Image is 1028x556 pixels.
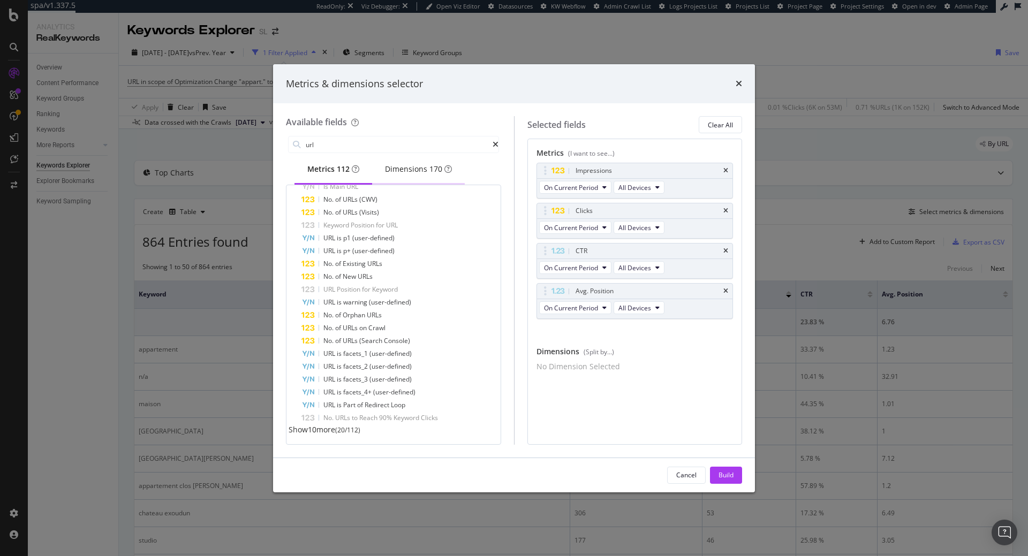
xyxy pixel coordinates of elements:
span: URL [386,220,398,230]
span: URL [323,387,337,397]
span: is [337,400,343,409]
span: All Devices [618,183,651,192]
span: URL [323,400,337,409]
div: Impressions [576,165,612,176]
span: warning [343,298,369,307]
span: is [337,375,343,384]
span: All Devices [618,263,651,272]
span: Crawl [368,323,385,332]
span: on [359,323,368,332]
span: URL [346,182,358,191]
span: URL [323,375,337,384]
span: of [335,310,343,319]
span: On Current Period [544,303,598,313]
button: All Devices [614,301,664,314]
span: Console) [384,336,410,345]
div: Metrics & dimensions selector [286,77,423,91]
span: 112 [337,164,350,174]
span: (user-defined) [369,349,412,358]
div: Avg. PositiontimesOn Current PeriodAll Devices [536,283,734,319]
span: facets_2 [343,362,369,371]
div: brand label [337,164,350,174]
span: Orphan [343,310,367,319]
span: 90% [379,413,394,422]
span: No. [323,413,335,422]
div: ClickstimesOn Current PeriodAll Devices [536,203,734,239]
span: (Search [359,336,384,345]
span: Keyword [323,220,351,230]
span: URL [323,285,337,294]
span: of [335,259,343,268]
span: Show 10 more [289,424,335,435]
span: of [335,323,343,332]
span: URLs [343,336,359,345]
span: of [335,336,343,345]
span: New [343,272,358,281]
span: URLs [343,323,359,332]
span: URLs [367,259,382,268]
div: Build [719,470,734,479]
div: Avg. Position [576,286,614,296]
div: Cancel [676,470,697,479]
div: times [723,248,728,254]
div: times [723,167,728,174]
span: is [337,387,343,397]
span: is [337,233,343,242]
span: is [337,349,343,358]
span: (user-defined) [352,233,395,242]
button: All Devices [614,181,664,194]
span: URLs [367,310,382,319]
span: Position [337,285,362,294]
div: No Dimension Selected [536,361,620,372]
span: for [362,285,372,294]
button: Cancel [667,467,706,484]
span: URLs [343,208,359,217]
span: No. [323,336,335,345]
span: Main [330,182,346,191]
span: is [337,246,343,255]
span: facets_4+ [343,387,373,397]
span: No. [323,259,335,268]
button: On Current Period [539,301,611,314]
div: CTRtimesOn Current PeriodAll Devices [536,243,734,279]
div: times [736,77,742,91]
span: URL [323,233,337,242]
div: Metrics [307,164,359,174]
span: facets_1 [343,349,369,358]
span: Clicks [421,413,438,422]
div: (Split by...) [584,347,614,356]
div: Open Intercom Messenger [992,520,1017,545]
div: (I want to see...) [568,149,615,158]
div: Clear All [708,120,733,130]
span: (user-defined) [369,362,412,371]
div: times [723,288,728,294]
div: Metrics [536,148,734,163]
span: facets_3 [343,375,369,384]
span: of [335,208,343,217]
span: Existing [343,259,367,268]
button: All Devices [614,221,664,234]
span: of [357,400,365,409]
span: of [335,272,343,281]
span: (Visits) [359,208,379,217]
span: URL [323,362,337,371]
span: Loop [391,400,405,409]
span: (CWV) [359,195,377,204]
span: No. [323,195,335,204]
div: ImpressionstimesOn Current PeriodAll Devices [536,163,734,199]
div: times [723,208,728,214]
div: Dimensions [536,346,734,361]
button: On Current Period [539,261,611,274]
span: (user-defined) [352,246,395,255]
span: URLs [335,413,352,422]
span: to [352,413,359,422]
div: modal [273,64,755,492]
button: Clear All [699,116,742,133]
span: No. [323,272,335,281]
span: Keyword [372,285,398,294]
button: All Devices [614,261,664,274]
span: On Current Period [544,263,598,272]
span: URL [323,298,337,307]
span: 170 [429,164,442,174]
span: (user-defined) [369,375,412,384]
